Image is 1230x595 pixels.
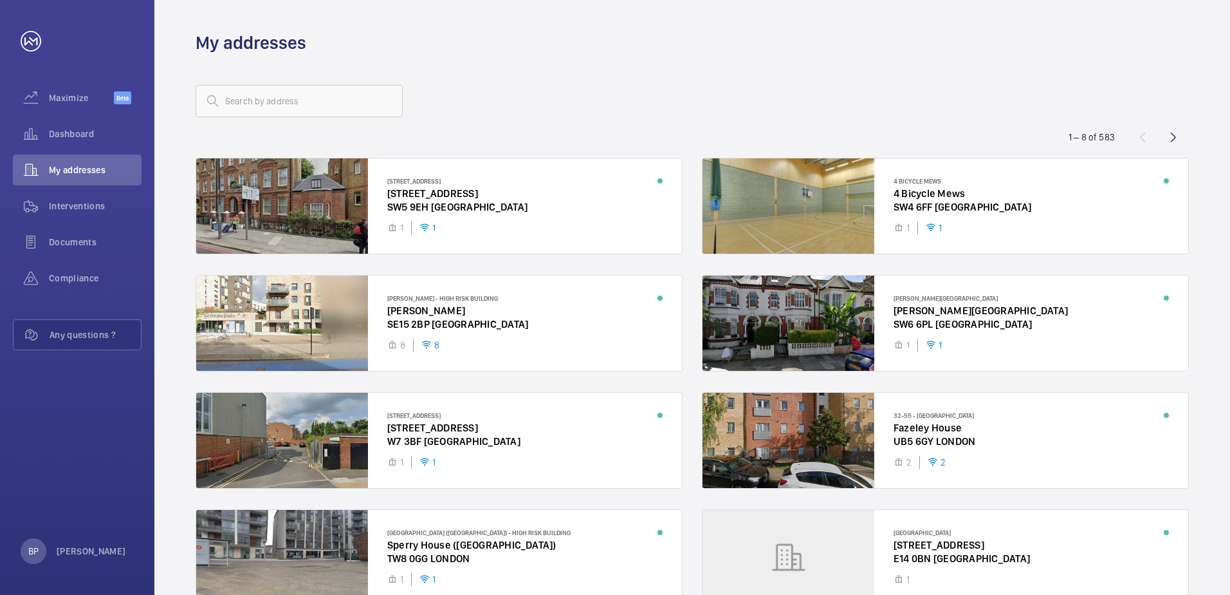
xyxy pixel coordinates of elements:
p: [PERSON_NAME] [57,545,126,558]
h1: My addresses [196,31,306,55]
input: Search by address [196,85,403,117]
span: Beta [114,91,131,104]
p: BP [28,545,39,558]
span: Documents [49,236,142,249]
span: Compliance [49,272,142,285]
span: My addresses [49,164,142,176]
span: Any questions ? [50,328,141,341]
span: Maximize [49,91,114,104]
span: Dashboard [49,127,142,140]
div: 1 – 8 of 583 [1069,131,1115,144]
span: Interventions [49,200,142,212]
